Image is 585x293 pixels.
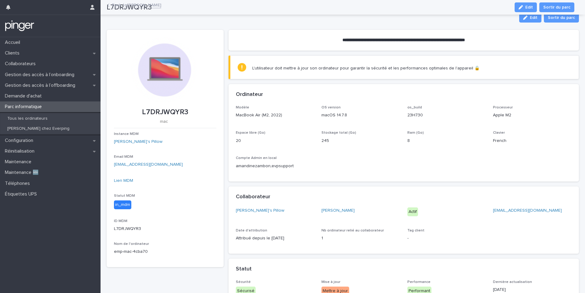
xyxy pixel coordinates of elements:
p: emp-mac-4cba70 [114,249,216,255]
span: Espace libre (Go) [236,131,265,135]
button: Edit [519,13,541,23]
span: Instance MDM [114,132,139,136]
p: 245 [321,138,400,144]
a: [PERSON_NAME]'s Pillow [236,207,284,214]
span: os_build [407,106,422,109]
a: [EMAIL_ADDRESS][DOMAIN_NAME] [114,162,183,167]
p: 1 [321,235,400,242]
button: Sortir du parc [544,13,579,23]
p: Demande d'achat [2,93,47,99]
p: L'utilisateur doit mettre à jour son ordinateur pour garantir la sécurité et les performances opt... [252,65,480,71]
h2: Statut [236,266,252,273]
span: Compte Admin en local [236,156,277,160]
p: Collaborateurs [2,61,41,67]
div: in_mdm [114,200,131,209]
a: [PERSON_NAME] [321,207,355,214]
span: Tag client [407,229,424,232]
p: Réinitialisation [2,148,39,154]
p: Maintenance [2,159,36,165]
p: [DATE] [493,287,572,293]
span: Processeur [493,106,513,109]
p: Gestion des accès à l’offboarding [2,83,80,88]
span: Dernière actualisation [493,280,532,284]
span: Date d'attribution [236,229,267,232]
span: Mise à jour [321,280,340,284]
a: Lien MDM [114,178,133,183]
a: Back to[PERSON_NAME] [112,1,161,8]
p: Parc informatique [2,104,47,110]
span: Sécurité [236,280,251,284]
p: Téléphones [2,181,35,186]
span: Modèle [236,106,249,109]
span: Edit [530,16,537,20]
p: L7DRJWQYR3 [114,108,216,117]
img: mTgBEunGTSyRkCgitkcU [5,20,34,32]
span: OS version [321,106,341,109]
p: mac [114,119,214,124]
div: Actif [407,207,418,216]
span: Statut MDM [114,194,135,198]
span: Nb ordinateur relié au collaborateur [321,229,384,232]
span: Nom de l'ordinateur [114,242,149,246]
p: 8 [407,138,486,144]
p: [PERSON_NAME] chez Everping [2,126,74,131]
p: Configuration [2,138,38,143]
h2: Collaborateur [236,194,270,200]
p: Clients [2,50,24,56]
span: Stockage total (Go) [321,131,356,135]
p: L7DRJWQYR3 [114,226,216,232]
p: 20 [236,138,314,144]
h2: Ordinateur [236,91,263,98]
a: [EMAIL_ADDRESS][DOMAIN_NAME] [493,208,562,213]
span: Email MDM [114,155,133,159]
p: Maintenance 🆕 [2,170,44,175]
span: Clavier [493,131,505,135]
p: French [493,138,572,144]
p: Attribué depuis le [DATE] [236,235,314,242]
span: Sortir du parc [548,15,575,21]
p: Apple M2 [493,112,572,118]
p: Accueil [2,40,25,45]
p: Gestion des accès à l’onboarding [2,72,79,78]
p: MacBook Air (M2, 2022) [236,112,314,118]
p: Tous les ordinateurs [2,116,52,121]
p: - [407,235,486,242]
span: Ram (Go) [407,131,424,135]
p: 23H730 [407,112,486,118]
a: [PERSON_NAME]'s Pillow [114,139,162,145]
p: amandinezambon,evpsupport [236,163,314,169]
p: Étiquettes UPS [2,191,42,197]
span: Performance [407,280,431,284]
p: macOS 14.7.8 [321,112,400,118]
span: ID MDM [114,219,127,223]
